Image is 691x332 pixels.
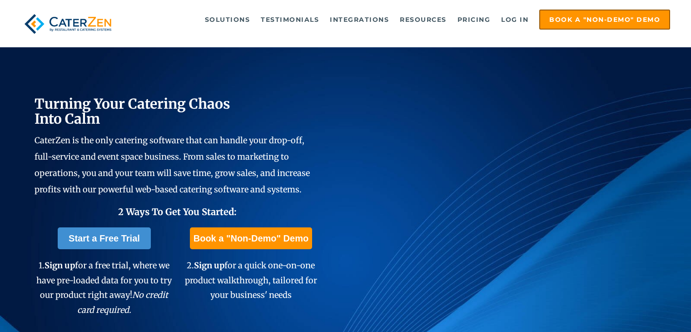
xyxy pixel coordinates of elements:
span: Sign up [45,260,75,271]
img: caterzen [21,10,115,38]
a: Integrations [325,10,393,29]
span: Sign up [194,260,224,271]
div: Navigation Menu [132,10,670,30]
a: Log in [497,10,533,29]
em: No credit card required. [77,290,169,315]
a: Testimonials [256,10,323,29]
iframe: Help widget launcher [610,297,681,322]
span: Turning Your Catering Chaos Into Calm [35,95,230,127]
span: 2. for a quick one-on-one product walkthrough, tailored for your business' needs [185,260,317,300]
a: Book a "Non-Demo" Demo [539,10,670,30]
a: Resources [395,10,451,29]
a: Start a Free Trial [58,227,151,249]
span: CaterZen is the only catering software that can handle your drop-off, full-service and event spac... [35,135,310,195]
span: 2 Ways To Get You Started: [118,206,237,217]
a: Pricing [453,10,495,29]
span: 1. for a free trial, where we have pre-loaded data for you to try our product right away! [36,260,172,315]
a: Book a "Non-Demo" Demo [190,227,312,249]
a: Solutions [200,10,255,29]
